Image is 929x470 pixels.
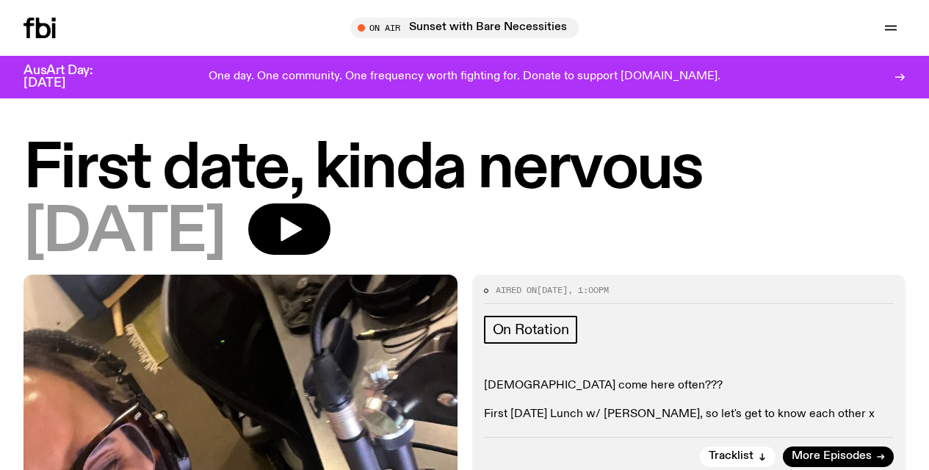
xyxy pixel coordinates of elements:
h1: First date, kinda nervous [24,140,905,199]
span: Aired on [496,284,537,296]
span: , 1:00pm [568,284,609,296]
span: [DATE] [24,203,225,263]
span: Tracklist [709,451,753,462]
p: [DEMOGRAPHIC_DATA] come here often??? First [DATE] Lunch w/ [PERSON_NAME], so let's get to know e... [484,379,894,422]
h3: AusArt Day: [DATE] [24,65,118,90]
span: More Episodes [792,451,872,462]
a: On Rotation [484,316,578,344]
button: On AirSunset with Bare Necessities [350,18,579,38]
span: [DATE] [537,284,568,296]
a: More Episodes [783,446,894,467]
button: Tracklist [700,446,776,467]
p: One day. One community. One frequency worth fighting for. Donate to support [DOMAIN_NAME]. [209,70,720,84]
span: On Rotation [493,322,569,338]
